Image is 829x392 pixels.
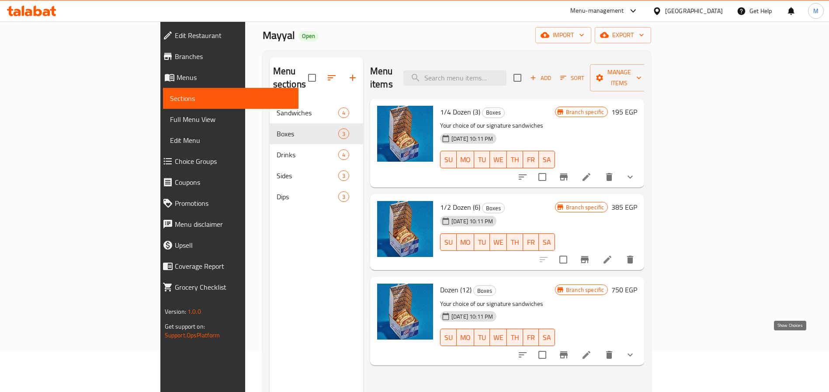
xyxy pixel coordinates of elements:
span: WE [493,331,503,344]
p: Your choice of our signature sandwiches [440,120,555,131]
span: [DATE] 10:11 PM [448,312,496,321]
a: Promotions [156,193,299,214]
span: Add [529,73,552,83]
span: 3 [339,130,349,138]
span: Menu disclaimer [175,219,292,229]
span: Branches [175,51,292,62]
div: Drinks [277,149,338,160]
span: MO [460,331,471,344]
span: Open [298,32,319,40]
button: TH [507,233,523,251]
span: 1.0.0 [187,306,201,317]
span: FR [527,153,536,166]
span: Dozen (12) [440,283,472,296]
button: SA [539,329,555,346]
a: Menu disclaimer [156,214,299,235]
span: Manage items [597,67,642,89]
button: export [595,27,651,43]
nav: Menu sections [270,99,363,211]
span: Menus [177,72,292,83]
span: Boxes [474,286,496,296]
span: Sides [277,170,338,181]
span: Choice Groups [175,156,292,167]
span: Coupons [175,177,292,187]
span: Edit Menu [170,135,292,146]
button: sort-choices [512,167,533,187]
button: FR [523,233,539,251]
span: TU [478,236,487,249]
div: Dips3 [270,186,363,207]
button: FR [523,329,539,346]
button: show more [620,167,641,187]
span: SA [542,153,552,166]
a: Menus [156,67,299,88]
span: Branch specific [562,286,607,294]
div: Drinks4 [270,144,363,165]
button: Branch-specific-item [553,167,574,187]
span: Grocery Checklist [175,282,292,292]
p: Your choice of our signature sandwiches [440,298,555,309]
span: TH [510,153,520,166]
a: Edit menu item [581,172,592,182]
button: Branch-specific-item [574,249,595,270]
span: Version: [165,306,186,317]
span: FR [527,331,536,344]
button: SU [440,233,457,251]
div: Sides3 [270,165,363,186]
a: Edit menu item [581,350,592,360]
div: Boxes [482,108,505,118]
a: Edit Restaurant [156,25,299,46]
a: Coverage Report [156,256,299,277]
div: Boxes [482,203,505,213]
div: Dips [277,191,338,202]
button: delete [620,249,641,270]
span: 1/4 Dozen (3) [440,105,480,118]
button: SU [440,329,457,346]
div: Boxes [473,285,496,296]
a: Full Menu View [163,109,299,130]
span: Coverage Report [175,261,292,271]
span: MO [460,236,471,249]
span: import [542,30,584,41]
span: Select section [508,69,527,87]
h6: 195 EGP [611,106,637,118]
span: [DATE] 10:11 PM [448,135,496,143]
a: Choice Groups [156,151,299,172]
button: WE [490,151,507,168]
span: Full Menu View [170,114,292,125]
a: Branches [156,46,299,67]
div: Boxes3 [270,123,363,144]
span: TH [510,236,520,249]
button: WE [490,233,507,251]
span: [DATE] 10:11 PM [448,217,496,225]
div: Open [298,31,319,42]
span: SU [444,236,453,249]
span: Select to update [533,168,552,186]
input: search [403,70,506,86]
button: Add section [342,67,363,88]
button: import [535,27,591,43]
div: Menu-management [570,6,624,16]
button: Add [527,71,555,85]
h6: 385 EGP [611,201,637,213]
span: SA [542,236,552,249]
span: TH [510,331,520,344]
img: Dozen (12) [377,284,433,340]
button: Branch-specific-item [553,344,574,365]
span: WE [493,236,503,249]
button: SU [440,151,457,168]
span: Branch specific [562,108,607,116]
div: items [338,191,349,202]
a: Upsell [156,235,299,256]
span: Boxes [277,128,338,139]
span: Promotions [175,198,292,208]
span: Sort [560,73,584,83]
button: TU [474,151,490,168]
span: Edit Restaurant [175,30,292,41]
span: Select all sections [303,69,321,87]
span: Sections [170,93,292,104]
a: Sections [163,88,299,109]
span: SU [444,153,453,166]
